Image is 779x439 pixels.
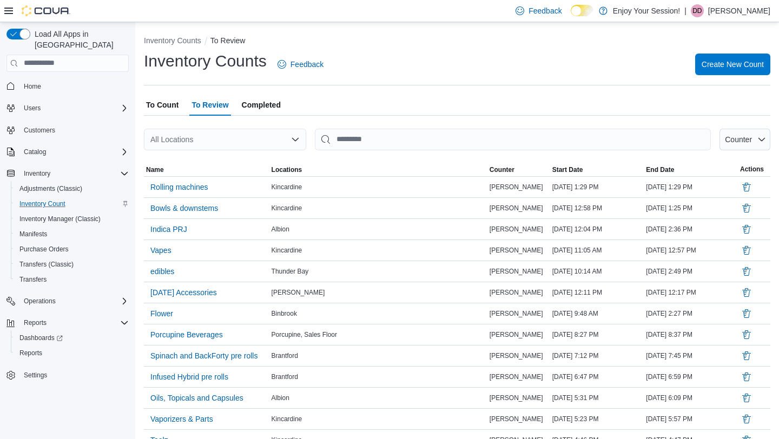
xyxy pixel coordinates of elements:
[2,144,133,159] button: Catalog
[146,179,213,195] button: Rolling machines
[550,391,644,404] div: [DATE] 5:31 PM
[740,391,753,404] button: Delete
[11,330,133,345] a: Dashboards
[740,328,753,341] button: Delete
[291,135,300,144] button: Open list of options
[550,349,644,362] div: [DATE] 7:12 PM
[19,295,129,308] span: Operations
[646,165,674,174] span: End Date
[146,242,176,258] button: Vapes
[146,411,217,427] button: Vaporizers & Parts
[740,413,753,425] button: Delete
[19,145,129,158] span: Catalog
[644,349,738,362] div: [DATE] 7:45 PM
[15,243,73,256] a: Purchase Orders
[24,371,47,380] span: Settings
[644,307,738,320] div: [DATE] 2:27 PM
[2,101,133,116] button: Users
[150,266,174,277] span: edibles
[269,370,487,383] div: Brantford
[19,167,55,180] button: Inventory
[550,265,644,278] div: [DATE] 10:14 AM
[24,82,41,91] span: Home
[15,331,129,344] span: Dashboards
[150,414,213,424] span: Vaporizers & Parts
[22,5,70,16] img: Cova
[702,59,764,70] span: Create New Count
[269,202,487,215] div: Kincardine
[740,286,753,299] button: Delete
[11,196,133,211] button: Inventory Count
[11,242,133,257] button: Purchase Orders
[146,348,262,364] button: Spinach and BackForty pre rolls
[24,318,47,327] span: Reports
[684,4,686,17] p: |
[269,223,487,236] div: Albion
[19,316,51,329] button: Reports
[15,228,129,241] span: Manifests
[19,295,60,308] button: Operations
[24,104,41,112] span: Users
[11,257,133,272] button: Transfers (Classic)
[150,329,223,340] span: Porcupine Beverages
[708,4,770,17] p: [PERSON_NAME]
[19,215,101,223] span: Inventory Manager (Classic)
[550,163,644,176] button: Start Date
[19,368,129,382] span: Settings
[740,181,753,194] button: Delete
[242,94,281,116] span: Completed
[146,221,192,237] button: Indica PRJ
[490,309,543,318] span: [PERSON_NAME]
[146,390,248,406] button: Oils, Topicals and Capsules
[269,307,487,320] div: Binbrook
[15,212,105,225] a: Inventory Manager (Classic)
[550,370,644,383] div: [DATE] 6:47 PM
[19,199,65,208] span: Inventory Count
[490,330,543,339] span: [PERSON_NAME]
[2,294,133,309] button: Operations
[150,287,217,298] span: [DATE] Accessories
[15,228,51,241] a: Manifests
[2,78,133,94] button: Home
[490,165,514,174] span: Counter
[15,273,51,286] a: Transfers
[644,328,738,341] div: [DATE] 8:37 PM
[19,167,129,180] span: Inventory
[644,244,738,257] div: [DATE] 12:57 PM
[144,36,201,45] button: Inventory Counts
[24,297,56,305] span: Operations
[146,263,179,280] button: edibles
[24,148,46,156] span: Catalog
[269,244,487,257] div: Kincardine
[571,16,571,17] span: Dark Mode
[19,79,129,93] span: Home
[150,308,173,319] span: Flower
[15,331,67,344] a: Dashboards
[644,413,738,425] div: [DATE] 5:57 PM
[613,4,681,17] p: Enjoy Your Session!
[19,80,45,93] a: Home
[15,182,129,195] span: Adjustments (Classic)
[725,135,752,144] span: Counter
[740,349,753,362] button: Delete
[550,413,644,425] div: [DATE] 5:23 PM
[490,351,543,360] span: [PERSON_NAME]
[273,54,328,75] a: Feedback
[19,123,129,137] span: Customers
[719,129,770,150] button: Counter
[24,169,50,178] span: Inventory
[740,307,753,320] button: Delete
[150,224,187,235] span: Indica PRJ
[550,223,644,236] div: [DATE] 12:04 PM
[691,4,704,17] div: Devin D'Amelio
[550,244,644,257] div: [DATE] 11:05 AM
[550,202,644,215] div: [DATE] 12:58 PM
[291,59,324,70] span: Feedback
[269,286,487,299] div: [PERSON_NAME]
[150,393,243,403] span: Oils, Topicals and Capsules
[740,265,753,278] button: Delete
[490,267,543,276] span: [PERSON_NAME]
[19,102,129,115] span: Users
[24,126,55,135] span: Customers
[269,413,487,425] div: Kincardine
